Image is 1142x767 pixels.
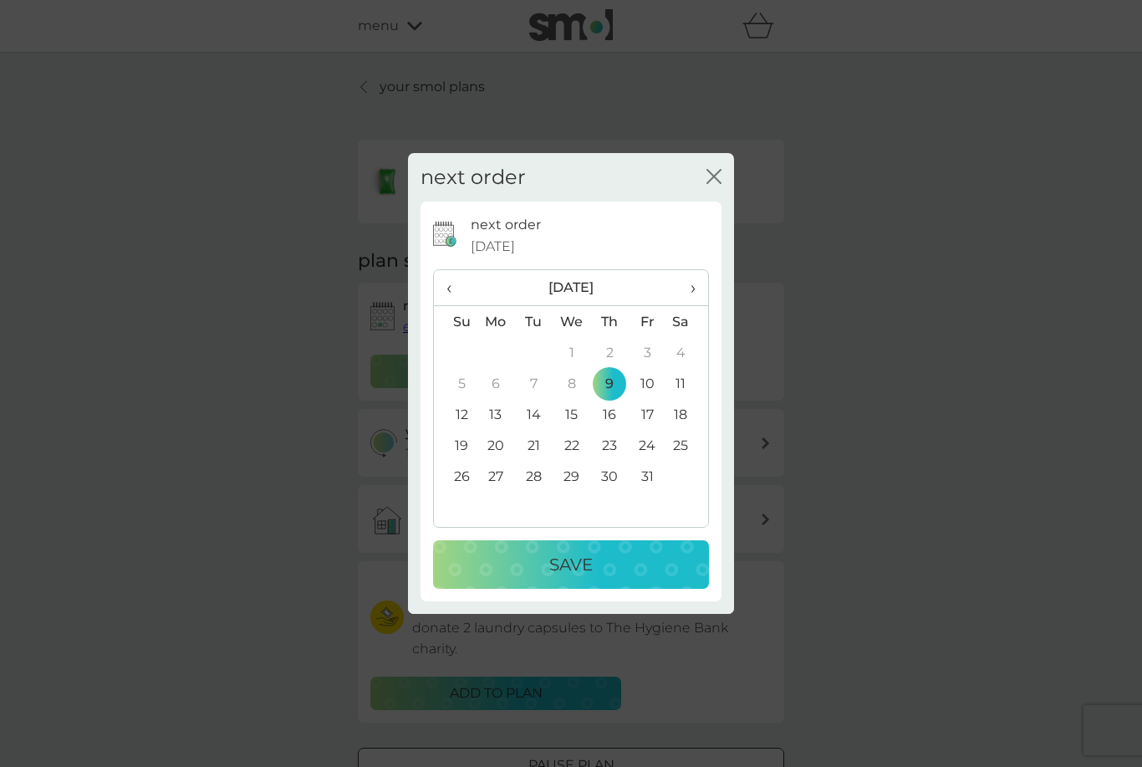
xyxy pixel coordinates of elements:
td: 15 [553,399,591,430]
td: 31 [629,461,666,492]
td: 18 [666,399,708,430]
th: Tu [515,306,553,338]
td: 12 [434,399,477,430]
p: Save [549,551,593,578]
th: Mo [477,306,515,338]
td: 3 [629,337,666,368]
td: 20 [477,430,515,461]
td: 22 [553,430,591,461]
td: 17 [629,399,666,430]
td: 28 [515,461,553,492]
span: ‹ [446,270,464,305]
td: 2 [591,337,629,368]
td: 10 [629,368,666,399]
td: 29 [553,461,591,492]
td: 21 [515,430,553,461]
span: › [679,270,696,305]
button: close [706,169,721,187]
td: 16 [591,399,629,430]
th: [DATE] [477,270,666,306]
td: 9 [591,368,629,399]
td: 23 [591,430,629,461]
td: 7 [515,368,553,399]
td: 5 [434,368,477,399]
td: 19 [434,430,477,461]
h2: next order [421,166,526,190]
td: 14 [515,399,553,430]
span: [DATE] [471,236,515,258]
td: 30 [591,461,629,492]
td: 26 [434,461,477,492]
th: Fr [629,306,666,338]
th: Su [434,306,477,338]
th: We [553,306,591,338]
p: next order [471,214,541,236]
td: 6 [477,368,515,399]
td: 25 [666,430,708,461]
td: 11 [666,368,708,399]
td: 27 [477,461,515,492]
button: Save [433,540,709,589]
td: 1 [553,337,591,368]
td: 8 [553,368,591,399]
td: 13 [477,399,515,430]
th: Sa [666,306,708,338]
th: Th [591,306,629,338]
td: 24 [629,430,666,461]
td: 4 [666,337,708,368]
